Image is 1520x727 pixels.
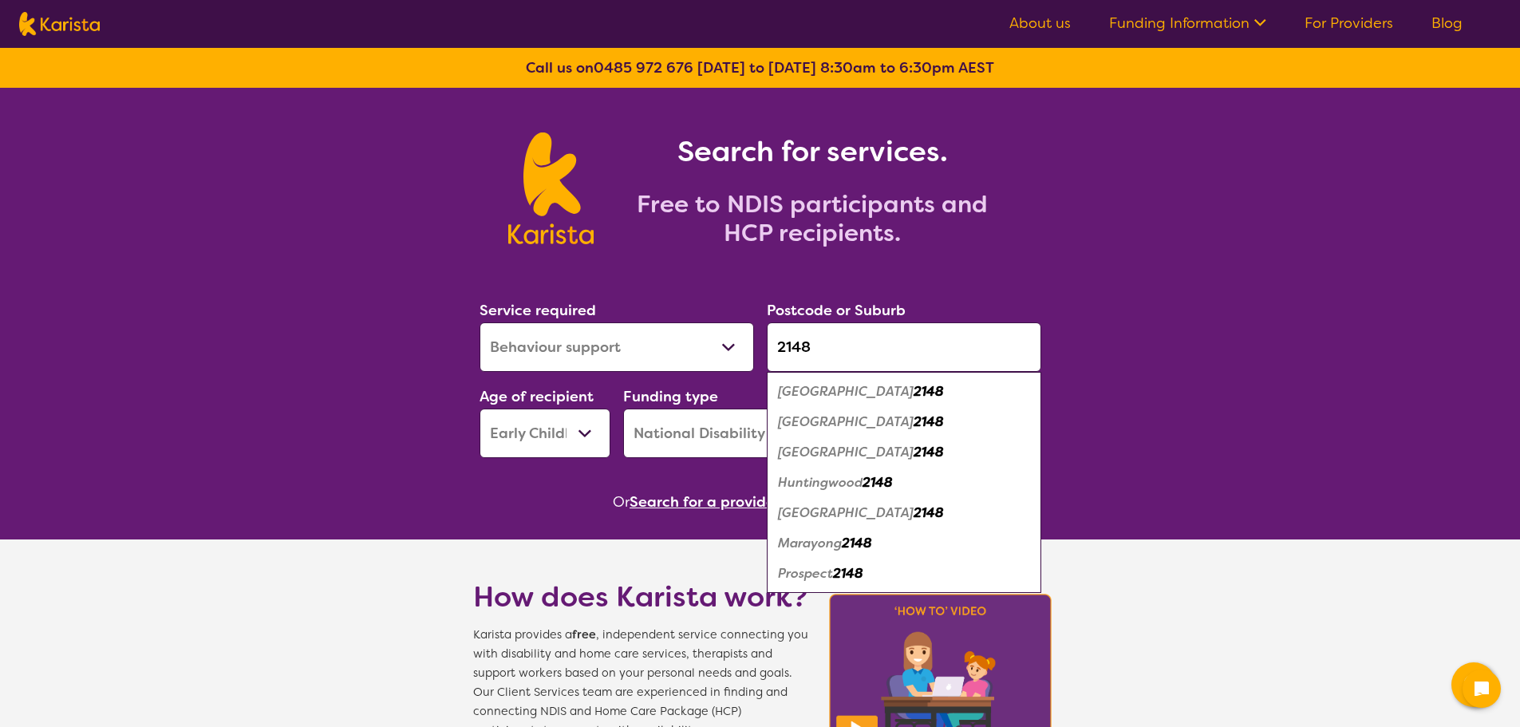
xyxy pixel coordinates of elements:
[480,301,596,320] label: Service required
[1109,14,1266,33] a: Funding Information
[778,504,914,521] em: [GEOGRAPHIC_DATA]
[914,383,944,400] em: 2148
[526,58,994,77] b: Call us on [DATE] to [DATE] 8:30am to 6:30pm AEST
[914,444,944,460] em: 2148
[480,387,594,406] label: Age of recipient
[914,413,944,430] em: 2148
[1451,662,1496,707] button: Channel Menu
[778,413,914,430] em: [GEOGRAPHIC_DATA]
[863,474,893,491] em: 2148
[1009,14,1071,33] a: About us
[594,58,693,77] a: 0485 972 676
[775,528,1033,559] div: Marayong 2148
[778,383,914,400] em: [GEOGRAPHIC_DATA]
[778,474,863,491] em: Huntingwood
[767,301,906,320] label: Postcode or Suburb
[613,132,1012,171] h1: Search for services.
[613,490,630,514] span: Or
[775,437,1033,468] div: Blacktown Westpoint 2148
[778,565,833,582] em: Prospect
[508,132,594,244] img: Karista logo
[775,559,1033,589] div: Prospect 2148
[623,387,718,406] label: Funding type
[775,377,1033,407] div: Arndell Park 2148
[778,444,914,460] em: [GEOGRAPHIC_DATA]
[775,468,1033,498] div: Huntingwood 2148
[775,498,1033,528] div: Kings Park 2148
[914,504,944,521] em: 2148
[1431,14,1463,33] a: Blog
[833,565,863,582] em: 2148
[1305,14,1393,33] a: For Providers
[778,535,842,551] em: Marayong
[775,407,1033,437] div: Blacktown 2148
[572,627,596,642] b: free
[19,12,100,36] img: Karista logo
[630,490,907,514] button: Search for a provider to leave a review
[842,535,872,551] em: 2148
[613,190,1012,247] h2: Free to NDIS participants and HCP recipients.
[473,578,808,616] h1: How does Karista work?
[767,322,1041,372] input: Type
